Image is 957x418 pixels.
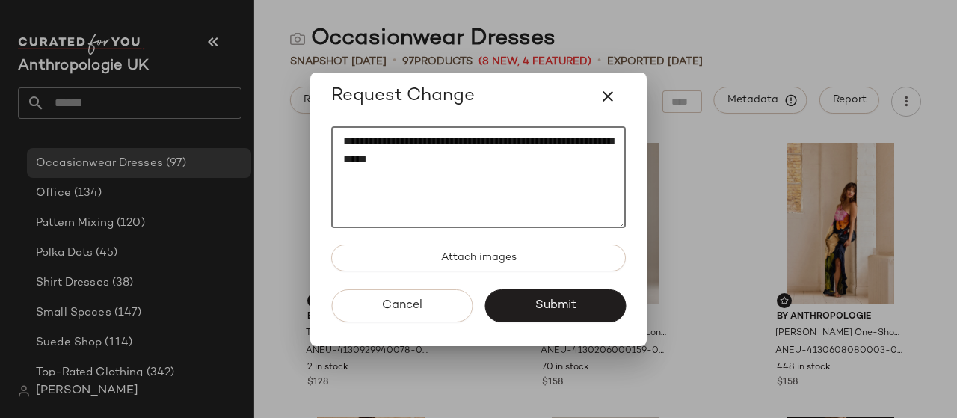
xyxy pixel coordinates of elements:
button: Cancel [331,289,473,322]
button: Submit [484,289,626,322]
span: Attach images [440,252,517,264]
button: Attach images [331,245,626,271]
span: Submit [534,298,576,313]
span: Cancel [381,298,422,313]
span: Request Change [331,84,475,108]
